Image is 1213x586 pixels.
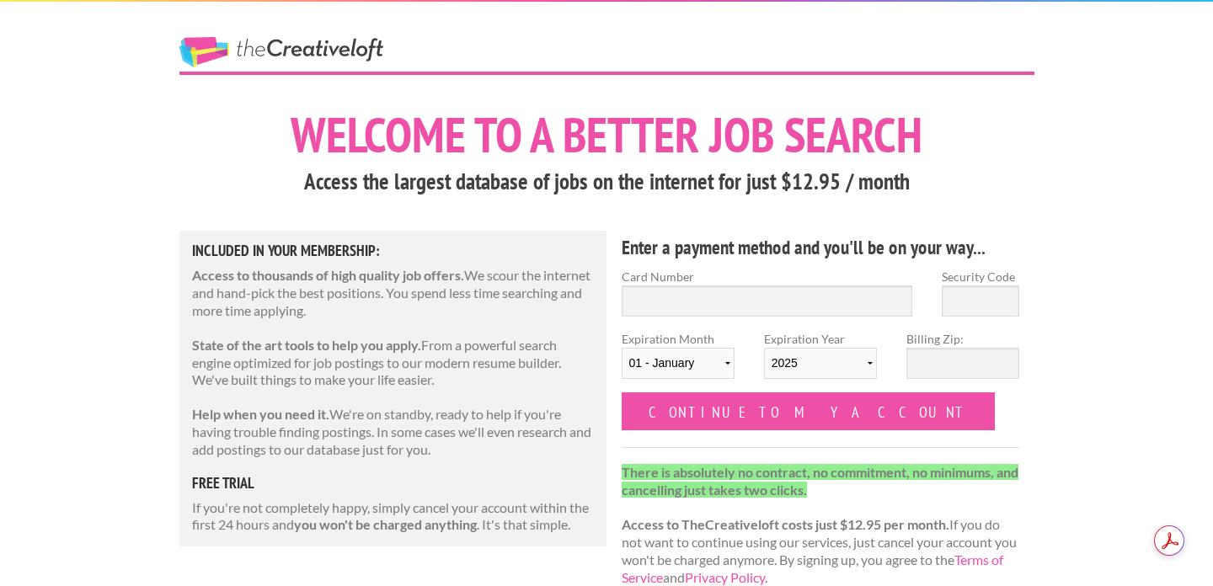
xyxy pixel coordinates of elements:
label: Expiration Year [764,330,877,392]
h5: free trial [192,476,595,491]
h3: Access the largest database of jobs on the internet for just $12.95 / month [179,166,1034,198]
p: We're on standby, ready to help if you're having trouble finding postings. In some cases we'll ev... [192,406,595,458]
a: The Creative Loft [179,37,383,67]
h4: Enter a payment method and you'll be on your way... [622,234,1020,261]
p: From a powerful search engine optimized for job postings to our modern resume builder. We've buil... [192,337,595,389]
p: If you're not completely happy, simply cancel your account within the first 24 hours and . It's t... [192,499,595,535]
strong: Access to thousands of high quality job offers. [192,267,464,283]
input: Continue to my account [622,392,996,430]
strong: There is absolutely no contract, no commitment, no minimums, and cancelling just takes two clicks. [622,464,1018,498]
select: Expiration Month [622,348,735,379]
strong: Help when you need it. [192,406,329,422]
label: Expiration Month [622,330,735,392]
label: Card Number [622,268,913,285]
strong: State of the art tools to help you apply. [192,337,421,353]
label: Security Code [942,268,1019,285]
label: Billing Zip: [906,330,1019,348]
h1: Welcome to a better job search [179,110,1034,159]
strong: you won't be charged anything [294,516,477,532]
select: Expiration Year [764,348,877,379]
strong: Access to TheCreativeloft costs just $12.95 per month. [622,516,949,532]
a: Privacy Policy [685,569,765,585]
p: We scour the internet and hand-pick the best positions. You spend less time searching and more ti... [192,267,595,319]
h5: Included in Your Membership: [192,243,595,258]
a: Terms of Service [622,551,1003,585]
